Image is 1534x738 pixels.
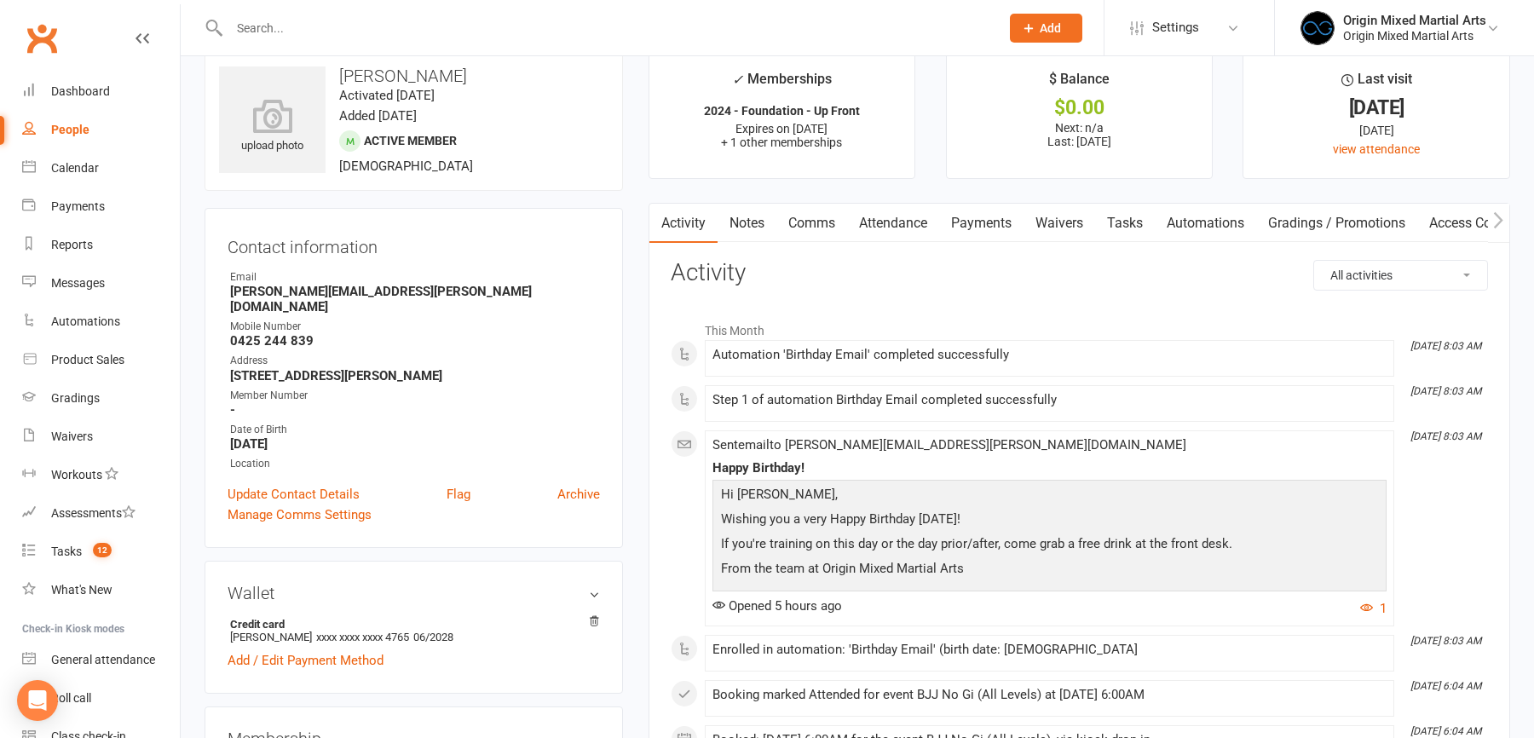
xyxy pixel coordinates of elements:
[1010,14,1082,43] button: Add
[1024,204,1095,243] a: Waivers
[717,533,1382,558] p: If you're training on this day or the day prior/after, come grab a free drink at the front desk.
[228,231,600,257] h3: Contact information
[557,484,600,504] a: Archive
[339,159,473,174] span: [DEMOGRAPHIC_DATA]
[735,122,828,135] span: Expires on [DATE]
[51,545,82,558] div: Tasks
[671,260,1488,286] h3: Activity
[22,341,180,379] a: Product Sales
[51,353,124,366] div: Product Sales
[224,16,988,40] input: Search...
[339,88,435,103] time: Activated [DATE]
[1360,598,1387,619] button: 1
[671,313,1488,340] li: This Month
[712,393,1387,407] div: Step 1 of automation Birthday Email completed successfully
[1410,635,1481,647] i: [DATE] 8:03 AM
[22,418,180,456] a: Waivers
[230,402,600,418] strong: -
[1410,385,1481,397] i: [DATE] 8:03 AM
[962,99,1197,117] div: $0.00
[22,379,180,418] a: Gradings
[230,269,600,285] div: Email
[230,319,600,335] div: Mobile Number
[17,680,58,721] div: Open Intercom Messenger
[704,104,860,118] strong: 2024 - Foundation - Up Front
[51,84,110,98] div: Dashboard
[1410,340,1481,352] i: [DATE] 8:03 AM
[776,204,847,243] a: Comms
[22,72,180,111] a: Dashboard
[228,504,372,525] a: Manage Comms Settings
[219,66,608,85] h3: [PERSON_NAME]
[219,99,326,155] div: upload photo
[364,134,457,147] span: Active member
[1300,11,1335,45] img: thumb_image1665119159.png
[732,68,832,100] div: Memberships
[22,494,180,533] a: Assessments
[51,314,120,328] div: Automations
[1049,68,1110,99] div: $ Balance
[962,121,1197,148] p: Next: n/a Last: [DATE]
[1040,21,1061,35] span: Add
[712,688,1387,702] div: Booking marked Attended for event BJJ No Gi (All Levels) at [DATE] 6:00AM
[1343,13,1486,28] div: Origin Mixed Martial Arts
[51,123,89,136] div: People
[712,437,1186,453] span: Sent email to [PERSON_NAME][EMAIL_ADDRESS][PERSON_NAME][DOMAIN_NAME]
[51,691,91,705] div: Roll call
[413,631,453,643] span: 06/2028
[22,679,180,718] a: Roll call
[93,543,112,557] span: 12
[230,368,600,383] strong: [STREET_ADDRESS][PERSON_NAME]
[228,650,383,671] a: Add / Edit Payment Method
[22,303,180,341] a: Automations
[712,643,1387,657] div: Enrolled in automation: 'Birthday Email' (birth date: [DEMOGRAPHIC_DATA]
[649,204,718,243] a: Activity
[447,484,470,504] a: Flag
[51,276,105,290] div: Messages
[230,333,600,349] strong: 0425 244 839
[230,422,600,438] div: Date of Birth
[712,598,842,614] span: Opened 5 hours ago
[51,161,99,175] div: Calendar
[228,615,600,646] li: [PERSON_NAME]
[51,199,105,213] div: Payments
[316,631,409,643] span: xxxx xxxx xxxx 4765
[22,149,180,187] a: Calendar
[717,484,1382,509] p: Hi [PERSON_NAME],
[22,641,180,679] a: General attendance kiosk mode
[22,571,180,609] a: What's New
[712,461,1387,476] div: Happy Birthday!
[847,204,939,243] a: Attendance
[20,17,63,60] a: Clubworx
[732,72,743,88] i: ✓
[1152,9,1199,47] span: Settings
[230,436,600,452] strong: [DATE]
[22,187,180,226] a: Payments
[230,284,600,314] strong: [PERSON_NAME][EMAIL_ADDRESS][PERSON_NAME][DOMAIN_NAME]
[339,108,417,124] time: Added [DATE]
[721,135,842,149] span: + 1 other memberships
[1259,99,1494,117] div: [DATE]
[51,430,93,443] div: Waivers
[712,348,1387,362] div: Automation 'Birthday Email' completed successfully
[717,558,1382,583] p: From the team at Origin Mixed Martial Arts
[718,204,776,243] a: Notes
[51,653,155,666] div: General attendance
[228,484,360,504] a: Update Contact Details
[939,204,1024,243] a: Payments
[22,533,180,571] a: Tasks 12
[230,353,600,369] div: Address
[22,456,180,494] a: Workouts
[1410,430,1481,442] i: [DATE] 8:03 AM
[22,226,180,264] a: Reports
[1341,68,1412,99] div: Last visit
[1410,680,1481,692] i: [DATE] 6:04 AM
[1410,725,1481,737] i: [DATE] 6:04 AM
[51,506,136,520] div: Assessments
[1417,204,1531,243] a: Access Control
[22,264,180,303] a: Messages
[1256,204,1417,243] a: Gradings / Promotions
[51,238,93,251] div: Reports
[230,456,600,472] div: Location
[51,468,102,481] div: Workouts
